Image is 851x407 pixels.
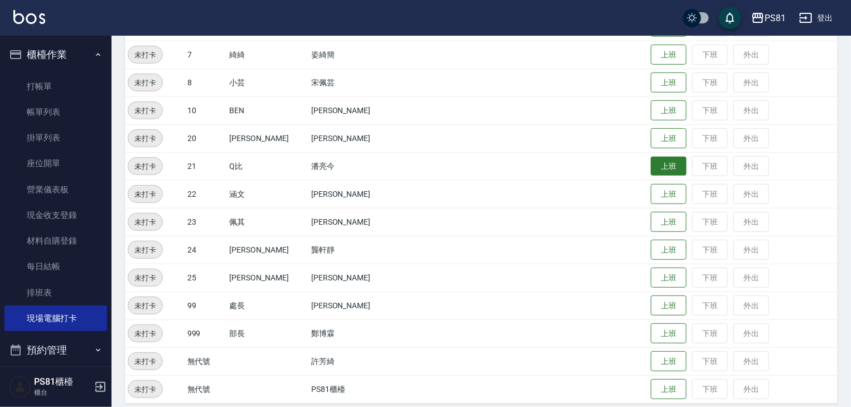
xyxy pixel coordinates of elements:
[185,208,227,236] td: 23
[227,319,308,347] td: 部長
[227,69,308,96] td: 小芸
[227,124,308,152] td: [PERSON_NAME]
[747,7,790,30] button: PS81
[128,105,162,117] span: 未打卡
[4,280,107,306] a: 排班表
[308,41,403,69] td: 姿綺簡
[128,188,162,200] span: 未打卡
[227,208,308,236] td: 佩其
[308,375,403,403] td: PS81櫃檯
[34,376,91,387] h5: PS81櫃檯
[185,375,227,403] td: 無代號
[128,216,162,228] span: 未打卡
[128,49,162,61] span: 未打卡
[128,133,162,144] span: 未打卡
[4,254,107,279] a: 每日結帳
[651,128,686,149] button: 上班
[185,124,227,152] td: 20
[4,306,107,331] a: 現場電腦打卡
[128,300,162,312] span: 未打卡
[227,292,308,319] td: 處長
[185,319,227,347] td: 999
[185,236,227,264] td: 24
[9,376,31,398] img: Person
[651,45,686,65] button: 上班
[795,8,838,28] button: 登出
[651,72,686,93] button: 上班
[185,180,227,208] td: 22
[651,240,686,260] button: 上班
[227,264,308,292] td: [PERSON_NAME]
[308,69,403,96] td: 宋佩芸
[4,151,107,176] a: 座位開單
[185,69,227,96] td: 8
[227,152,308,180] td: Q比
[4,228,107,254] a: 材料自購登錄
[4,40,107,69] button: 櫃檯作業
[227,180,308,208] td: 涵文
[13,10,45,24] img: Logo
[651,295,686,316] button: 上班
[308,319,403,347] td: 鄭博霖
[308,180,403,208] td: [PERSON_NAME]
[227,236,308,264] td: [PERSON_NAME]
[4,99,107,125] a: 帳單列表
[651,184,686,205] button: 上班
[308,292,403,319] td: [PERSON_NAME]
[308,347,403,375] td: 許芳綺
[719,7,741,29] button: save
[308,208,403,236] td: [PERSON_NAME]
[651,268,686,288] button: 上班
[128,244,162,256] span: 未打卡
[308,96,403,124] td: [PERSON_NAME]
[651,100,686,121] button: 上班
[4,336,107,365] button: 預約管理
[185,347,227,375] td: 無代號
[128,161,162,172] span: 未打卡
[227,41,308,69] td: 綺綺
[185,292,227,319] td: 99
[185,264,227,292] td: 25
[308,152,403,180] td: 潘亮今
[4,177,107,202] a: 營業儀表板
[128,356,162,367] span: 未打卡
[651,157,686,176] button: 上班
[4,74,107,99] a: 打帳單
[34,387,91,398] p: 櫃台
[185,96,227,124] td: 10
[128,272,162,284] span: 未打卡
[651,379,686,400] button: 上班
[128,328,162,340] span: 未打卡
[4,202,107,228] a: 現金收支登錄
[651,212,686,232] button: 上班
[308,124,403,152] td: [PERSON_NAME]
[4,125,107,151] a: 掛單列表
[185,41,227,69] td: 7
[185,152,227,180] td: 21
[308,236,403,264] td: 龔軒靜
[765,11,786,25] div: PS81
[128,77,162,89] span: 未打卡
[651,323,686,344] button: 上班
[4,365,107,394] button: 報表及分析
[651,351,686,372] button: 上班
[227,96,308,124] td: BEN
[308,264,403,292] td: [PERSON_NAME]
[128,384,162,395] span: 未打卡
